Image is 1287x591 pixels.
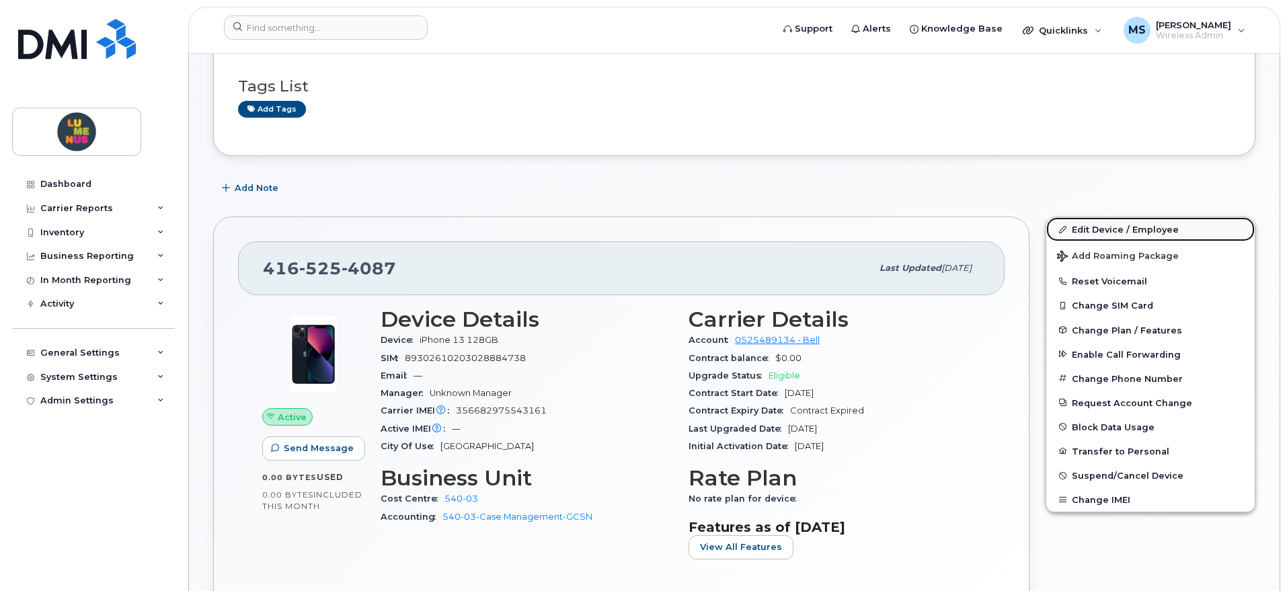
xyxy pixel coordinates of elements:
[1046,293,1255,317] button: Change SIM Card
[775,353,802,363] span: $0.00
[284,442,354,455] span: Send Message
[381,466,672,490] h3: Business Unit
[420,335,498,345] span: iPhone 13 128GB
[213,176,290,200] button: Add Note
[442,512,592,522] a: 540-03-Case Management-GCSN
[263,258,396,278] span: 416
[774,15,842,42] a: Support
[414,370,422,381] span: —
[342,258,396,278] span: 4087
[785,388,814,398] span: [DATE]
[921,22,1003,36] span: Knowledge Base
[1046,415,1255,439] button: Block Data Usage
[941,263,972,273] span: [DATE]
[1046,366,1255,391] button: Change Phone Number
[452,424,461,434] span: —
[795,441,824,451] span: [DATE]
[224,15,428,40] input: Find something...
[1156,19,1231,30] span: [PERSON_NAME]
[689,370,769,381] span: Upgrade Status
[790,405,864,416] span: Contract Expired
[900,15,1012,42] a: Knowledge Base
[1039,25,1088,36] span: Quicklinks
[262,473,317,482] span: 0.00 Bytes
[1046,217,1255,241] a: Edit Device / Employee
[689,335,735,345] span: Account
[430,388,512,398] span: Unknown Manager
[278,411,307,424] span: Active
[1046,318,1255,342] button: Change Plan / Features
[440,441,534,451] span: [GEOGRAPHIC_DATA]
[689,307,980,331] h3: Carrier Details
[689,405,790,416] span: Contract Expiry Date
[1072,325,1182,335] span: Change Plan / Features
[1128,22,1146,38] span: MS
[381,405,456,416] span: Carrier IMEI
[689,519,980,535] h3: Features as of [DATE]
[1057,251,1179,264] span: Add Roaming Package
[795,22,832,36] span: Support
[381,388,430,398] span: Manager
[689,494,803,504] span: No rate plan for device
[235,182,278,194] span: Add Note
[735,335,820,345] a: 0525489134 - Bell
[1046,269,1255,293] button: Reset Voicemail
[1046,342,1255,366] button: Enable Call Forwarding
[863,22,891,36] span: Alerts
[1156,30,1231,41] span: Wireless Admin
[1046,241,1255,269] button: Add Roaming Package
[381,494,444,504] span: Cost Centre
[262,436,365,461] button: Send Message
[381,370,414,381] span: Email
[1072,471,1183,481] span: Suspend/Cancel Device
[689,441,795,451] span: Initial Activation Date
[700,541,782,553] span: View All Features
[689,466,980,490] h3: Rate Plan
[689,535,793,559] button: View All Features
[381,441,440,451] span: City Of Use
[1046,463,1255,487] button: Suspend/Cancel Device
[1114,17,1255,44] div: Mike Sousa
[1013,17,1111,44] div: Quicklinks
[788,424,817,434] span: [DATE]
[1046,391,1255,415] button: Request Account Change
[405,353,526,363] span: 89302610203028884738
[689,424,788,434] span: Last Upgraded Date
[381,424,452,434] span: Active IMEI
[273,314,354,395] img: image20231002-3703462-1ig824h.jpeg
[381,512,442,522] span: Accounting
[880,263,941,273] span: Last updated
[842,15,900,42] a: Alerts
[317,472,344,482] span: used
[689,353,775,363] span: Contract balance
[238,78,1231,95] h3: Tags List
[299,258,342,278] span: 525
[769,370,800,381] span: Eligible
[1072,349,1181,359] span: Enable Call Forwarding
[381,335,420,345] span: Device
[381,353,405,363] span: SIM
[456,405,547,416] span: 356682975543161
[381,307,672,331] h3: Device Details
[262,490,313,500] span: 0.00 Bytes
[238,101,306,118] a: Add tags
[444,494,478,504] a: 540-03
[689,388,785,398] span: Contract Start Date
[1046,487,1255,512] button: Change IMEI
[1046,439,1255,463] button: Transfer to Personal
